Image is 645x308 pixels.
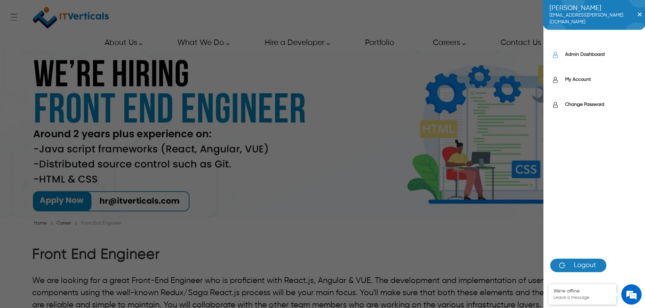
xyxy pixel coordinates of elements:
[12,41,28,44] img: logo_Zg8I0qSkbAqR2WFHt3p6CTuqpyXMFPubPcD2OT02zFN43Cy9FUNNG3NEPhM_Q1qe_.png
[565,101,638,108] label: Change Password
[111,3,127,20] div: Minimize live chat window
[565,51,638,58] label: Admin Dashboard
[550,5,637,12] span: [PERSON_NAME]
[550,101,638,109] a: Change Password
[14,85,118,153] span: We are offline. Please leave us a message.
[564,262,596,269] span: Logout
[550,51,638,59] a: Admin Dashboard
[99,208,123,217] em: Submit
[565,76,638,83] label: My Account
[35,38,114,47] div: Leave a message
[550,12,637,25] span: [EMAIL_ADDRESS][PERSON_NAME][DOMAIN_NAME]
[47,177,51,182] img: salesiqlogo_leal7QplfZFryJ6FIlVepeu7OftD7mt8q6exU6-34PB8prfIgodN67KcxXM9Y7JQ_.png
[554,295,611,301] p: Leave a message
[3,185,129,208] textarea: Type your message and click 'Submit'
[550,76,638,84] a: My Account
[53,177,86,182] em: Driven by SalesIQ
[554,288,611,294] div: We're offline
[550,259,606,272] a: Logout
